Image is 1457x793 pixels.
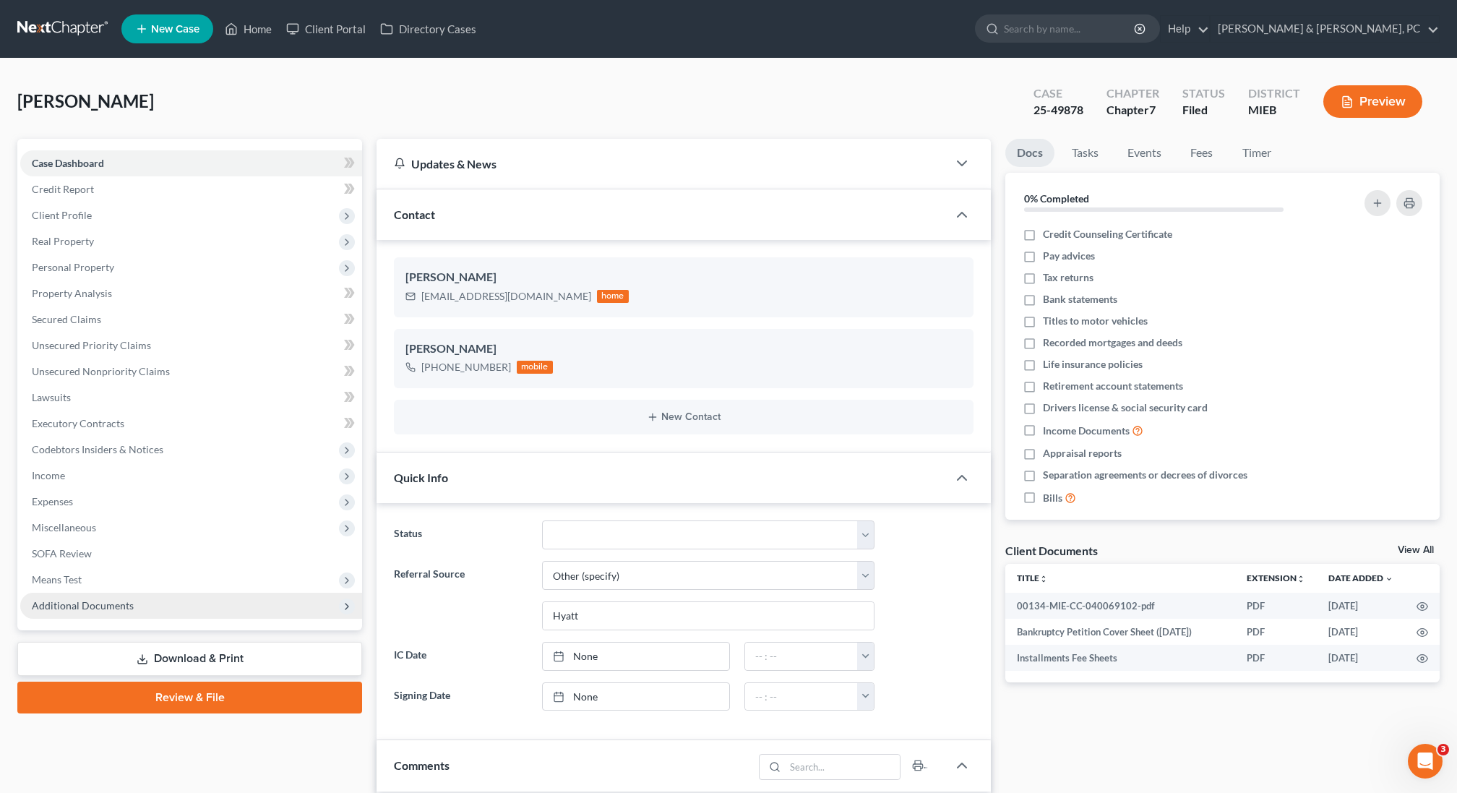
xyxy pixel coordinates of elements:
span: Drivers license & social security card [1043,400,1208,415]
a: [PERSON_NAME] & [PERSON_NAME], PC [1211,16,1439,42]
span: [PERSON_NAME] [17,90,154,111]
span: Income Documents [1043,424,1130,438]
div: [EMAIL_ADDRESS][DOMAIN_NAME] [421,289,591,304]
td: [DATE] [1317,645,1405,671]
a: Unsecured Priority Claims [20,333,362,359]
span: Contact [394,207,435,221]
span: Life insurance policies [1043,357,1143,372]
div: Client Documents [1005,543,1098,558]
div: Filed [1182,102,1225,119]
span: Separation agreements or decrees of divorces [1043,468,1247,482]
td: PDF [1235,619,1317,645]
a: Secured Claims [20,307,362,333]
span: Comments [394,758,450,772]
span: Appraisal reports [1043,446,1122,460]
span: Means Test [32,573,82,586]
input: -- : -- [745,683,858,711]
label: IC Date [387,642,535,671]
td: PDF [1235,645,1317,671]
div: District [1248,85,1300,102]
a: Property Analysis [20,280,362,307]
div: 25-49878 [1033,102,1083,119]
span: Pay advices [1043,249,1095,263]
a: Unsecured Nonpriority Claims [20,359,362,385]
td: [DATE] [1317,593,1405,619]
span: Expenses [32,495,73,507]
a: View All [1398,545,1434,555]
span: Personal Property [32,261,114,273]
td: Bankruptcy Petition Cover Sheet ([DATE]) [1005,619,1235,645]
span: SOFA Review [32,547,92,560]
div: [PHONE_NUMBER] [421,360,511,374]
a: Review & File [17,682,362,713]
div: [PERSON_NAME] [405,269,962,286]
span: Unsecured Priority Claims [32,339,151,351]
span: Retirement account statements [1043,379,1183,393]
a: Timer [1231,139,1283,167]
input: Search... [785,755,900,779]
a: Titleunfold_more [1017,573,1048,583]
label: Status [387,520,535,549]
span: Credit Report [32,183,94,195]
div: Chapter [1106,85,1159,102]
span: Codebtors Insiders & Notices [32,443,163,455]
td: 00134-MIE-CC-040069102-pdf [1005,593,1235,619]
i: unfold_more [1297,575,1305,583]
a: Directory Cases [373,16,483,42]
a: None [543,643,729,670]
span: Tax returns [1043,270,1093,285]
input: Search by name... [1004,15,1136,42]
td: PDF [1235,593,1317,619]
span: Real Property [32,235,94,247]
a: Client Portal [279,16,373,42]
a: Fees [1179,139,1225,167]
span: Bank statements [1043,292,1117,307]
div: Updates & News [394,156,930,171]
span: 3 [1437,744,1449,755]
span: Case Dashboard [32,157,104,169]
span: Bills [1043,491,1062,505]
strong: 0% Completed [1024,192,1089,205]
div: Chapter [1106,102,1159,119]
a: Extensionunfold_more [1247,573,1305,583]
span: Additional Documents [32,599,134,612]
input: Other Referral Source [543,602,873,630]
iframe: Intercom live chat [1408,744,1443,779]
a: Executory Contracts [20,411,362,437]
span: Income [32,469,65,481]
span: Property Analysis [32,287,112,299]
button: New Contact [405,411,962,423]
a: Credit Report [20,176,362,202]
span: Quick Info [394,471,448,484]
a: Events [1116,139,1173,167]
i: unfold_more [1039,575,1048,583]
div: Status [1182,85,1225,102]
span: Miscellaneous [32,521,96,533]
a: Case Dashboard [20,150,362,176]
a: SOFA Review [20,541,362,567]
input: -- : -- [745,643,858,670]
span: Executory Contracts [32,417,124,429]
a: Tasks [1060,139,1110,167]
i: expand_more [1385,575,1393,583]
div: mobile [517,361,553,374]
span: Unsecured Nonpriority Claims [32,365,170,377]
span: 7 [1149,103,1156,116]
div: MIEB [1248,102,1300,119]
a: Lawsuits [20,385,362,411]
a: Download & Print [17,642,362,676]
a: None [543,683,729,711]
span: Lawsuits [32,391,71,403]
td: Installments Fee Sheets [1005,645,1235,671]
div: home [597,290,629,303]
label: Signing Date [387,682,535,711]
div: [PERSON_NAME] [405,340,962,358]
a: Date Added expand_more [1328,573,1393,583]
span: Secured Claims [32,313,101,325]
span: Credit Counseling Certificate [1043,227,1172,241]
span: Client Profile [32,209,92,221]
a: Home [218,16,279,42]
label: Referral Source [387,561,535,630]
td: [DATE] [1317,619,1405,645]
span: Recorded mortgages and deeds [1043,335,1182,350]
